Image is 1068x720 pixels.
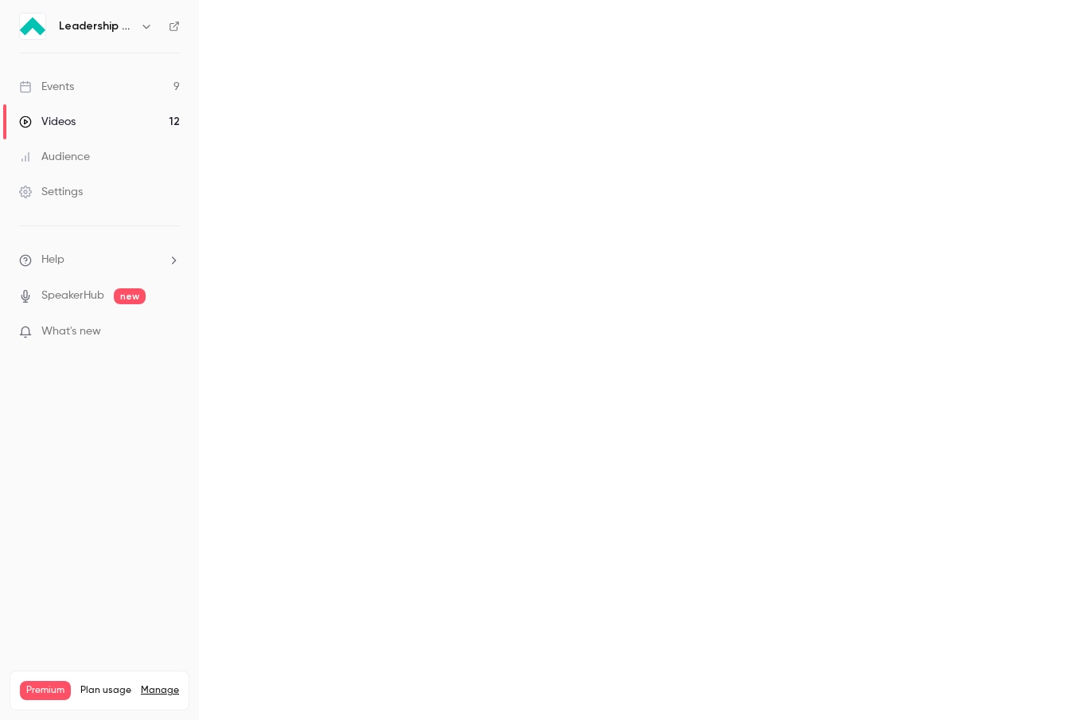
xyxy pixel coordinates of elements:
[41,288,104,304] a: SpeakerHub
[80,684,131,697] span: Plan usage
[41,252,64,268] span: Help
[161,325,180,339] iframe: Noticeable Trigger
[20,681,71,700] span: Premium
[114,288,146,304] span: new
[19,114,76,130] div: Videos
[19,252,180,268] li: help-dropdown-opener
[19,184,83,200] div: Settings
[20,14,45,39] img: Leadership Strategies - 2025 Webinars
[41,323,101,340] span: What's new
[19,149,90,165] div: Audience
[59,18,134,34] h6: Leadership Strategies - 2025 Webinars
[19,79,74,95] div: Events
[141,684,179,697] a: Manage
